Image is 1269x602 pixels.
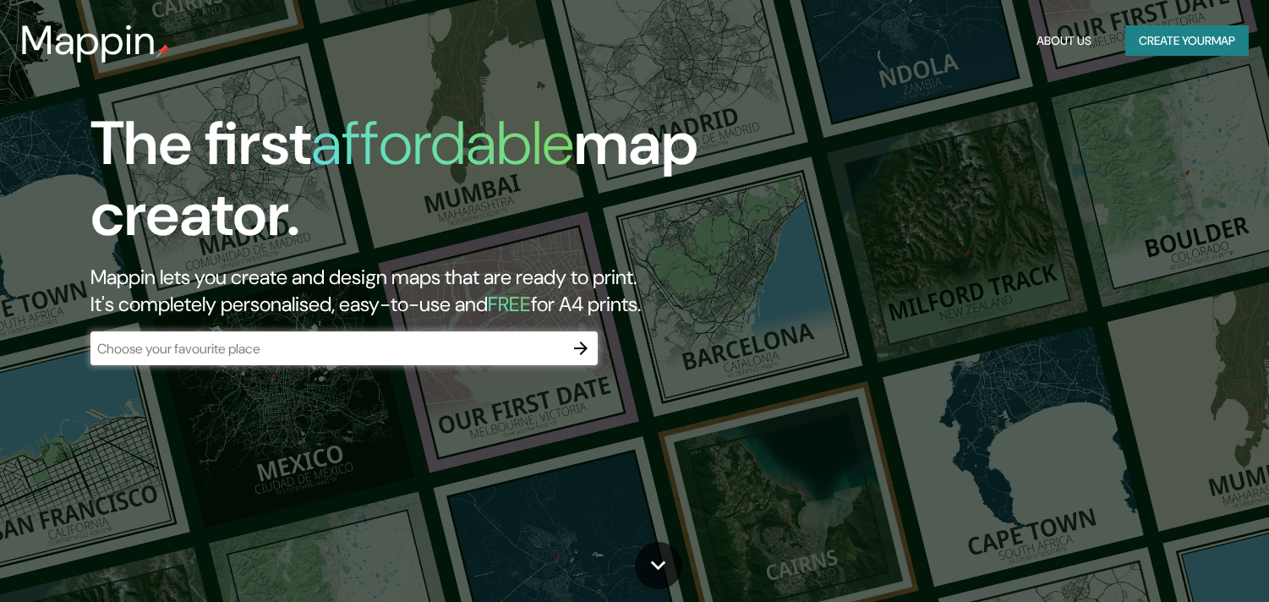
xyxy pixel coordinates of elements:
[90,339,564,358] input: Choose your favourite place
[1119,536,1250,583] iframe: Help widget launcher
[90,264,725,318] h2: Mappin lets you create and design maps that are ready to print. It's completely personalised, eas...
[20,17,156,64] h3: Mappin
[156,44,170,57] img: mappin-pin
[311,104,574,183] h1: affordable
[90,108,725,264] h1: The first map creator.
[488,291,531,317] h5: FREE
[1125,25,1249,57] button: Create yourmap
[1030,25,1098,57] button: About Us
